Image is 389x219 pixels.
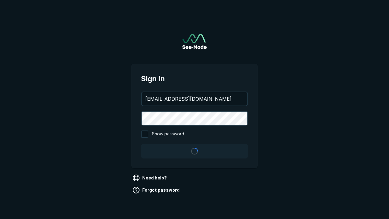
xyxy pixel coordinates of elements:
a: Forgot password [131,185,182,195]
a: Go to sign in [182,34,207,49]
a: Need help? [131,173,169,183]
input: your@email.com [142,92,247,106]
span: Sign in [141,73,248,84]
span: Show password [152,130,184,138]
img: See-Mode Logo [182,34,207,49]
